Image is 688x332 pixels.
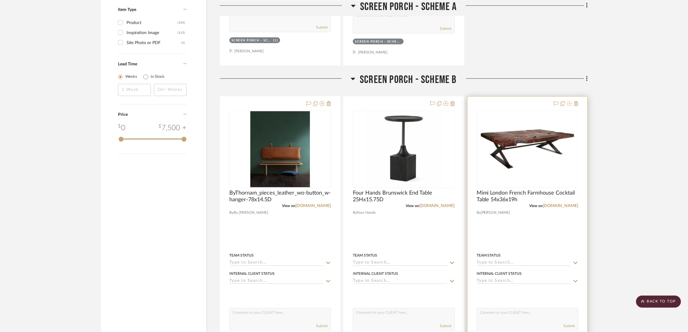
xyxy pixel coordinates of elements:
span: View on [282,204,295,208]
div: Internal Client Status [353,271,398,276]
span: Screen Porch - Scheme B [360,73,457,86]
input: Type to Search… [477,278,571,284]
span: ByThornam_pieces_leather_wo-button_w-hanger-78x14.5D [229,190,331,203]
input: 1 Week [118,84,151,96]
span: Lead Time [118,62,137,66]
div: Site Photo or PDF [127,38,181,48]
span: Four Hands [357,210,376,216]
div: 7,500 + [158,123,186,133]
div: Team Status [353,253,377,258]
div: Team Status [229,253,254,258]
span: By [477,210,481,216]
button: Submit [440,323,451,329]
div: Screen Porch - Scheme A [355,40,400,44]
span: Price [118,112,128,117]
span: Four Hands Brunswick End Table 25Hx15.75D [353,190,454,203]
img: Four Hands Brunswick End Table 25Hx15.75D [366,111,442,187]
scroll-to-top-button: BACK TO TOP [636,296,681,308]
div: Internal Client Status [229,271,275,276]
a: [DOMAIN_NAME] [419,204,455,208]
input: Type to Search… [477,260,571,266]
span: By [353,210,357,216]
div: (1) [273,38,278,43]
span: [PERSON_NAME] [481,210,510,216]
span: Mimi London French Farmhouse Cocktail Table 54x36x19h [477,190,578,203]
a: [DOMAIN_NAME] [295,204,331,208]
div: Internal Client Status [477,271,522,276]
div: 0 [230,111,331,188]
span: Item Type [118,8,136,12]
button: Submit [563,323,575,329]
div: (115) [178,28,185,38]
div: 0 [118,123,125,133]
button: Submit [316,323,328,329]
div: 0 [353,111,454,188]
label: In Stock [151,74,165,80]
div: Team Status [477,253,501,258]
div: 0 [477,111,578,188]
label: Weeks [125,74,137,80]
div: Inspiration Image [127,28,178,38]
div: (1) [181,38,185,48]
div: Product [127,18,178,28]
input: Type to Search… [353,260,447,266]
a: [DOMAIN_NAME] [543,204,578,208]
input: Type to Search… [353,278,447,284]
button: Submit [316,25,328,30]
img: ByThornam_pieces_leather_wo-button_w-hanger-78x14.5D [250,111,310,187]
input: Type to Search… [229,260,324,266]
span: View on [406,204,419,208]
div: Screen Porch - Scheme A [231,38,272,43]
button: Submit [440,26,451,31]
span: View on [529,204,543,208]
input: Type to Search… [229,278,324,284]
span: By [PERSON_NAME] [234,210,268,216]
div: (145) [178,18,185,28]
img: Mimi London French Farmhouse Cocktail Table 54x36x19h [477,126,578,173]
input: 20+ Weeks [154,84,187,96]
span: By [229,210,234,216]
